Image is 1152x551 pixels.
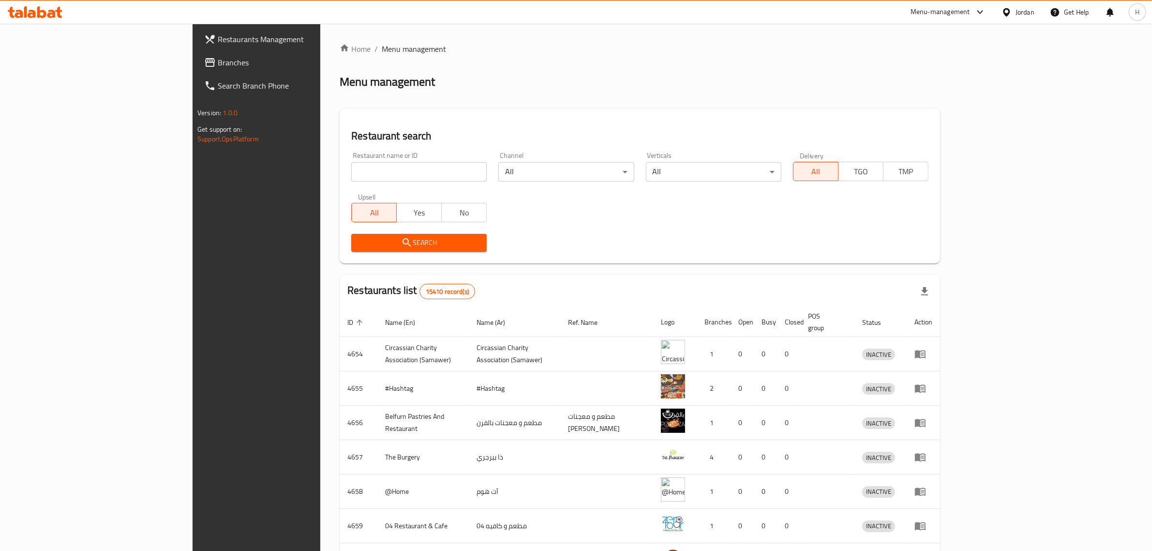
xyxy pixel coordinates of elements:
[218,33,377,45] span: Restaurants Management
[914,417,932,429] div: Menu
[382,43,446,55] span: Menu management
[914,383,932,394] div: Menu
[646,162,781,182] div: All
[469,440,560,474] td: ذا بيرجري
[797,165,835,179] span: All
[914,520,932,532] div: Menu
[358,193,376,200] label: Upsell
[385,317,428,328] span: Name (En)
[777,440,800,474] td: 0
[441,203,487,222] button: No
[862,418,895,429] span: INACTIVE
[862,383,895,395] span: INACTIVE
[777,509,800,543] td: 0
[469,474,560,509] td: آت هوم
[697,307,731,337] th: Branches
[887,165,925,179] span: TMP
[351,129,928,143] h2: Restaurant search
[218,80,377,92] span: Search Branch Phone
[661,443,685,467] img: The Burgery
[914,451,932,463] div: Menu
[754,371,777,406] td: 0
[347,283,475,299] h2: Restaurants list
[842,165,880,179] span: TGO
[838,162,883,181] button: TGO
[777,337,800,371] td: 0
[377,406,469,440] td: Belfurn Pastries And Restaurant
[196,28,385,51] a: Restaurants Management
[477,317,518,328] span: Name (Ar)
[731,440,754,474] td: 0
[661,409,685,433] img: Belfurn Pastries And Restaurant
[697,337,731,371] td: 1
[808,310,843,334] span: POS group
[396,203,442,222] button: Yes
[340,74,435,90] h2: Menu management
[777,307,800,337] th: Closed
[661,477,685,502] img: @Home
[197,123,242,136] span: Get support on:
[862,317,894,328] span: Status
[731,307,754,337] th: Open
[351,234,487,252] button: Search
[340,43,940,55] nav: breadcrumb
[862,349,895,360] div: INACTIVE
[469,337,560,371] td: ​Circassian ​Charity ​Association​ (Samawer)
[883,162,928,181] button: TMP
[197,107,221,119] span: Version:
[560,406,653,440] td: مطعم و معجنات [PERSON_NAME]
[697,440,731,474] td: 4
[731,509,754,543] td: 0
[196,74,385,97] a: Search Branch Phone
[196,51,385,74] a: Branches
[1135,7,1139,17] span: H
[914,486,932,497] div: Menu
[777,474,800,509] td: 0
[731,337,754,371] td: 0
[754,509,777,543] td: 0
[359,237,479,249] span: Search
[777,406,800,440] td: 0
[731,406,754,440] td: 0
[731,474,754,509] td: 0
[469,371,560,406] td: #Hashtag
[777,371,800,406] td: 0
[862,349,895,360] span: INACTIVE
[862,520,895,532] div: INACTIVE
[913,280,936,303] div: Export file
[862,452,895,463] div: INACTIVE
[793,162,838,181] button: All
[800,152,824,159] label: Delivery
[653,307,697,337] th: Logo
[347,317,366,328] span: ID
[697,406,731,440] td: 1
[862,486,895,497] span: INACTIVE
[697,474,731,509] td: 1
[446,206,483,220] span: No
[862,452,895,463] span: INACTIVE
[661,340,685,364] img: ​Circassian ​Charity ​Association​ (Samawer)
[754,307,777,337] th: Busy
[377,440,469,474] td: The Burgery
[1016,7,1034,17] div: Jordan
[914,348,932,360] div: Menu
[731,371,754,406] td: 0
[661,512,685,536] img: 04 Restaurant & Cafe
[754,440,777,474] td: 0
[356,206,393,220] span: All
[351,203,397,222] button: All
[469,509,560,543] td: مطعم و كافيه 04
[197,133,259,145] a: Support.OpsPlatform
[351,162,487,182] input: Search for restaurant name or ID..
[754,337,777,371] td: 0
[907,307,940,337] th: Action
[377,337,469,371] td: ​Circassian ​Charity ​Association​ (Samawer)
[469,406,560,440] td: مطعم و معجنات بالفرن
[661,374,685,398] img: #Hashtag
[498,162,634,182] div: All
[377,509,469,543] td: 04 Restaurant & Cafe
[697,371,731,406] td: 2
